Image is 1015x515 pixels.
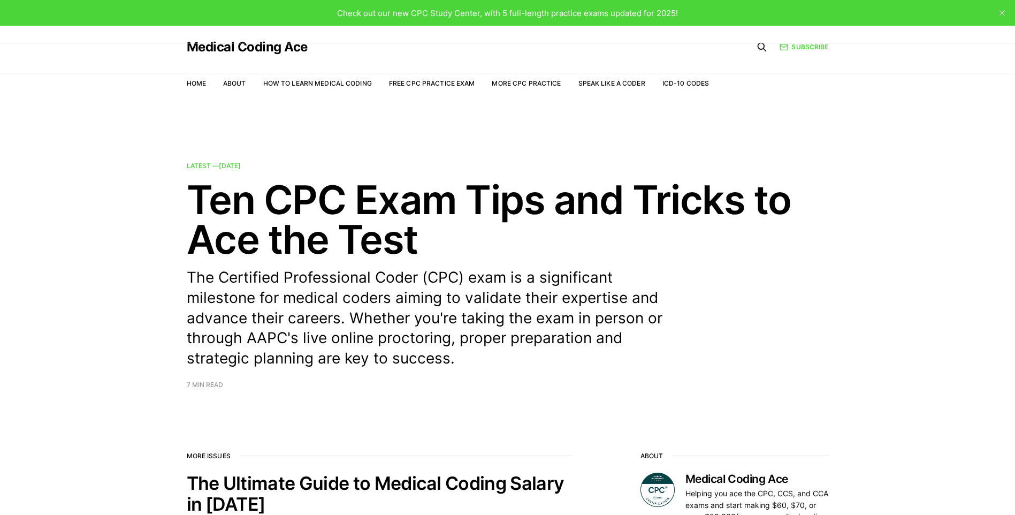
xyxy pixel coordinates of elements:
[640,473,675,507] img: Medical Coding Ace
[187,180,829,259] h2: Ten CPC Exam Tips and Tricks to Ace the Test
[223,79,246,87] a: About
[187,41,308,54] a: Medical Coding Ace
[841,463,1015,515] iframe: portal-trigger
[219,162,241,170] time: [DATE]
[187,473,572,514] h2: The Ultimate Guide to Medical Coding Salary in [DATE]
[187,79,206,87] a: Home
[578,79,645,87] a: Speak Like a Coder
[685,473,829,486] h3: Medical Coding Ace
[187,162,241,170] span: Latest —
[187,163,829,388] a: Latest —[DATE] Ten CPC Exam Tips and Tricks to Ace the Test The Certified Professional Coder (CPC...
[662,79,709,87] a: ICD-10 Codes
[263,79,372,87] a: How to Learn Medical Coding
[187,452,572,460] h2: More issues
[780,42,828,52] a: Subscribe
[640,452,829,460] h2: About
[187,268,679,369] p: The Certified Professional Coder (CPC) exam is a significant milestone for medical coders aiming ...
[337,8,678,18] span: Check out our new CPC Study Center, with 5 full-length practice exams updated for 2025!
[389,79,475,87] a: Free CPC Practice Exam
[492,79,561,87] a: More CPC Practice
[187,382,223,388] span: 7 min read
[994,4,1011,21] button: close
